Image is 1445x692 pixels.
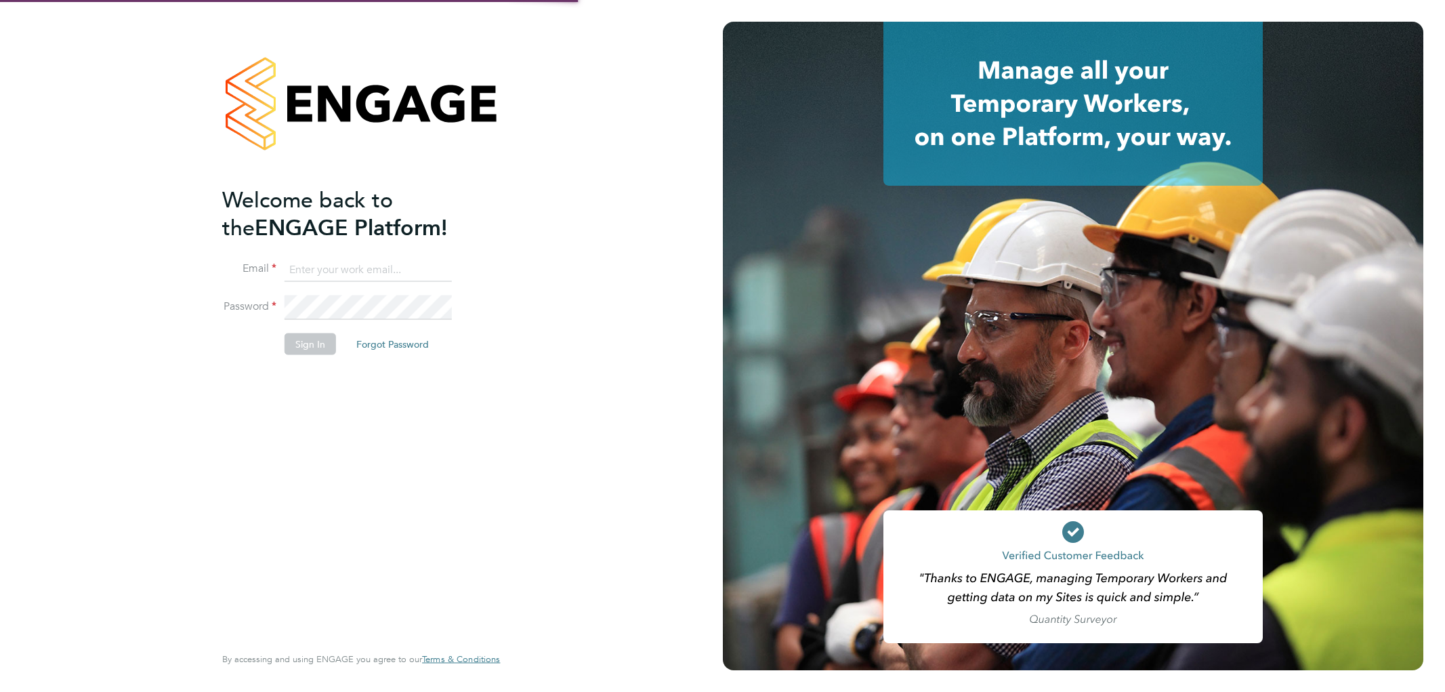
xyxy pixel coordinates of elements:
[422,654,500,665] a: Terms & Conditions
[222,186,486,241] h2: ENGAGE Platform!
[222,186,393,241] span: Welcome back to the
[422,653,500,665] span: Terms & Conditions
[285,333,336,355] button: Sign In
[222,653,500,665] span: By accessing and using ENGAGE you agree to our
[285,258,452,282] input: Enter your work email...
[222,300,276,314] label: Password
[345,333,440,355] button: Forgot Password
[222,262,276,276] label: Email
